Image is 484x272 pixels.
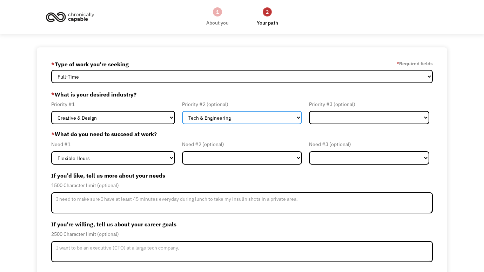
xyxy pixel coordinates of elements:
[213,7,222,16] div: 1
[206,19,229,27] div: About you
[263,7,272,16] div: 2
[51,170,432,181] label: If you'd like, tell us more about your needs
[51,130,432,138] label: What do you need to succeed at work?
[51,181,432,190] div: 1500 Character limit (optional)
[51,100,175,108] div: Priority #1
[206,7,229,27] a: 1About you
[182,100,302,108] div: Priority #2 (optional)
[309,140,429,148] div: Need #3 (optional)
[397,59,433,68] label: Required fields
[44,9,96,25] img: Chronically Capable logo
[257,19,278,27] div: Your path
[182,140,302,148] div: Need #2 (optional)
[257,7,278,27] a: 2Your path
[309,100,429,108] div: Priority #3 (optional)
[51,230,432,238] div: 2500 Character limit (optional)
[51,140,175,148] div: Need #1
[51,219,432,230] label: If you're willing, tell us about your career goals
[51,59,129,70] label: Type of work you're seeking
[51,89,432,100] label: What is your desired industry?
